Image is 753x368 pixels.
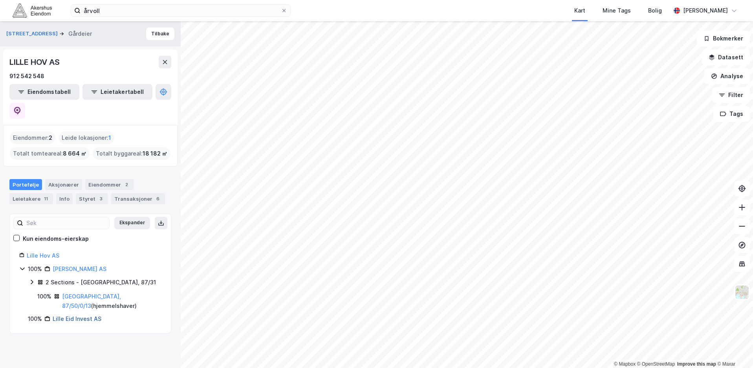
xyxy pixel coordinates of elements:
[23,217,109,229] input: Søk
[603,6,631,15] div: Mine Tags
[697,31,750,46] button: Bokmerker
[712,87,750,103] button: Filter
[637,361,675,367] a: OpenStreetMap
[93,147,170,160] div: Totalt byggareal :
[28,264,42,274] div: 100%
[108,133,111,143] span: 1
[123,181,130,189] div: 2
[23,234,89,244] div: Kun eiendoms-eierskap
[6,30,59,38] button: [STREET_ADDRESS]
[9,56,61,68] div: LILLE HOV AS
[114,217,150,229] button: Ekspander
[76,193,108,204] div: Styret
[49,133,52,143] span: 2
[714,330,753,368] div: Kontrollprogram for chat
[85,179,134,190] div: Eiendommer
[111,193,165,204] div: Transaksjoner
[10,147,90,160] div: Totalt tomteareal :
[574,6,585,15] div: Kart
[648,6,662,15] div: Bolig
[59,132,114,144] div: Leide lokasjoner :
[42,195,50,203] div: 11
[56,193,73,204] div: Info
[9,179,42,190] div: Portefølje
[13,4,52,17] img: akershus-eiendom-logo.9091f326c980b4bce74ccdd9f866810c.svg
[702,49,750,65] button: Datasett
[62,293,121,309] a: [GEOGRAPHIC_DATA], 87/50/0/13
[677,361,716,367] a: Improve this map
[37,292,51,301] div: 100%
[28,314,42,324] div: 100%
[27,252,59,259] a: Lille Hov AS
[143,149,167,158] span: 18 182 ㎡
[46,278,156,287] div: 2 Sections - [GEOGRAPHIC_DATA], 87/31
[146,27,174,40] button: Tilbake
[62,292,161,311] div: ( hjemmelshaver )
[704,68,750,84] button: Analyse
[683,6,728,15] div: [PERSON_NAME]
[9,71,44,81] div: 912 542 548
[735,285,749,300] img: Z
[9,193,53,204] div: Leietakere
[614,361,636,367] a: Mapbox
[53,265,106,272] a: [PERSON_NAME] AS
[45,179,82,190] div: Aksjonærer
[714,330,753,368] iframe: Chat Widget
[53,315,101,322] a: Lille Eid Invest AS
[97,195,105,203] div: 3
[713,106,750,122] button: Tags
[9,84,79,100] button: Eiendomstabell
[154,195,162,203] div: 6
[10,132,55,144] div: Eiendommer :
[68,29,92,38] div: Gårdeier
[82,84,152,100] button: Leietakertabell
[63,149,86,158] span: 8 664 ㎡
[81,5,281,16] input: Søk på adresse, matrikkel, gårdeiere, leietakere eller personer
